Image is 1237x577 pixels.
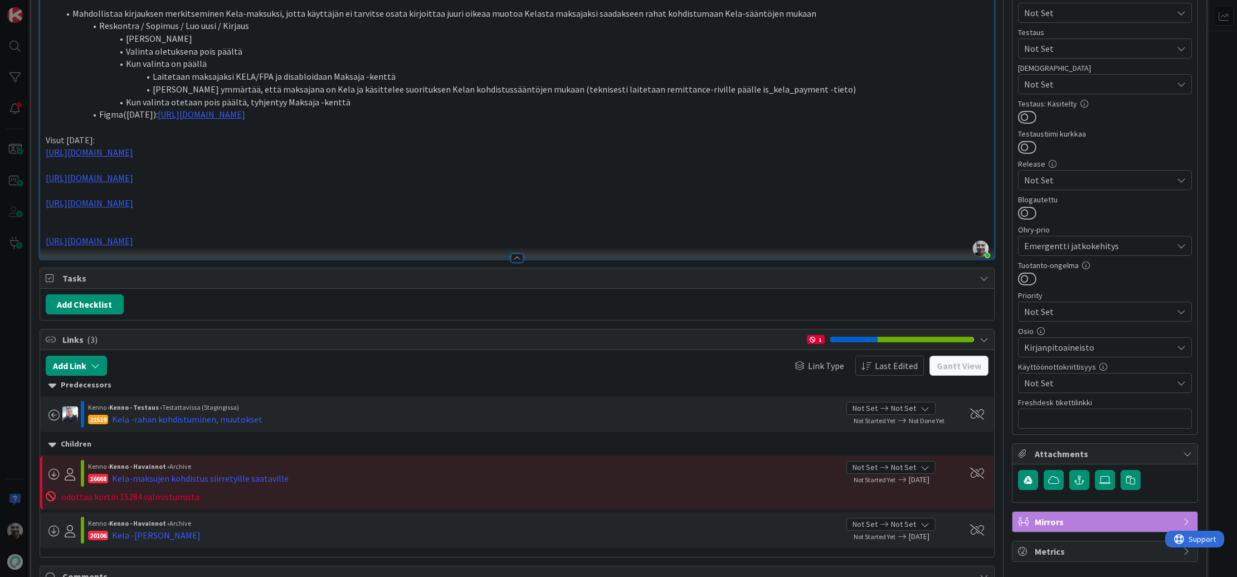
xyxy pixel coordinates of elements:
[973,241,988,256] img: tqKemrXDoUfFrWkOAg8JRESluoW2xmj8.jpeg
[1024,238,1167,254] span: Emergentti jatkokehitys
[48,438,986,450] div: Children
[808,359,844,372] span: Link Type
[62,333,801,346] span: Links
[169,519,191,527] span: Archive
[1018,64,1192,72] div: [DEMOGRAPHIC_DATA]
[48,379,986,391] div: Predecessors
[46,197,133,209] a: [URL][DOMAIN_NAME]
[59,20,988,32] li: Reskontra / Sopimus / Luo uusi / Kirjaus
[854,532,895,541] span: Not Started Yet
[1018,196,1192,203] div: Blogautettu
[891,403,916,414] span: Not Set
[88,462,109,471] span: Kenno ›
[1018,100,1192,108] div: Testaus: Käsitelty
[23,2,51,15] span: Support
[854,476,895,484] span: Not Started Yet
[87,334,98,345] span: ( 3 )
[929,356,988,376] button: Gantt View
[59,57,988,70] li: Kun valinta on päällä
[853,462,878,473] span: Not Set
[46,294,124,314] button: Add Checklist
[109,462,169,471] b: Kenno - Havainnot ›
[109,403,162,411] b: Kenno - Testaus ›
[169,462,191,471] span: Archive
[46,356,107,376] button: Add Link
[1018,399,1192,406] div: Freshdesk tikettilinkki
[1035,447,1177,460] span: Attachments
[59,32,988,45] li: [PERSON_NAME]
[807,335,825,344] div: 1
[909,531,958,542] span: [DATE]
[46,147,133,158] a: [URL][DOMAIN_NAME]
[1018,292,1192,299] div: Priority
[891,462,916,473] span: Not Set
[59,45,988,58] li: Valinta oletuksena pois päältä
[1024,42,1172,55] span: Not Set
[59,7,988,20] li: Mahdollistaa kirjauksen merkitseminen Kela-maksuksi, jotta käyttäjän ei tarvitse osata kirjoittaa...
[88,403,109,411] span: Kenno ›
[854,416,895,425] span: Not Started Yet
[62,271,974,285] span: Tasks
[855,356,924,376] button: Last Edited
[59,108,988,121] li: Figma([DATE]):
[112,472,289,485] div: Kela-maksujen kohdistus siirretyille saataville
[88,531,108,540] div: 20106
[1018,327,1192,335] div: Osio
[1035,545,1177,558] span: Metrics
[1024,341,1172,354] span: Kirjanpitoaineisto
[1024,173,1172,187] span: Not Set
[1035,515,1177,528] span: Mirrors
[1018,130,1192,138] div: Testaustiimi kurkkaa
[46,235,133,246] a: [URL][DOMAIN_NAME]
[909,474,958,486] span: [DATE]
[891,518,916,530] span: Not Set
[88,519,109,527] span: Kenno ›
[162,403,239,411] span: Testattavissa (Stagingissa)
[909,416,944,425] span: Not Done Yet
[853,403,878,414] span: Not Set
[1018,160,1192,168] div: Release
[59,96,988,109] li: Kun valinta otetaan pois päältä, tyhjentyy Maksaja -kenttä
[59,70,988,83] li: Laitetaan maksajaksi KELA/FPA ja disabloidaan Maksaja -kenttä
[88,415,108,424] div: 21519
[1024,6,1172,20] span: Not Set
[109,519,169,527] b: Kenno - Havainnot ›
[158,109,245,120] a: [URL][DOMAIN_NAME]
[112,413,262,426] div: Kela -rahan kohdistuminen, muutokset
[1018,226,1192,234] div: Ohry-prio
[853,518,878,530] span: Not Set
[1024,304,1167,319] span: Not Set
[875,359,918,372] span: Last Edited
[1018,28,1192,36] div: Testaus
[59,83,988,96] li: [PERSON_NAME] ymmärtää, että maksajana on Kela ja käsittelee suorituksen Kelan kohdistussääntöjen...
[62,406,78,422] img: JJ
[46,172,133,183] a: [URL][DOMAIN_NAME]
[1018,261,1192,269] div: Tuotanto-ongelma
[1024,376,1172,390] span: Not Set
[112,528,201,542] div: Kela -[PERSON_NAME]
[88,474,108,483] div: 16668
[46,134,988,147] p: Visut [DATE]:
[1018,363,1192,371] div: Käyttöönottokriittisyys
[61,491,199,502] span: odottaa kortin 15284 valmistumista
[1024,77,1172,91] span: Not Set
